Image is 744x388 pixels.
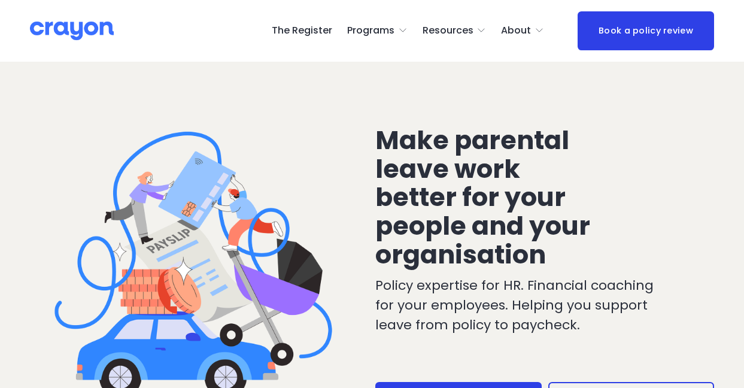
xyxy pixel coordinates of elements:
a: folder dropdown [423,21,487,40]
p: Policy expertise for HR. Financial coaching for your employees. Helping you support leave from po... [375,276,657,335]
span: Make parental leave work better for your people and your organisation [375,122,596,272]
span: About [501,22,531,40]
span: Resources [423,22,473,40]
img: Crayon [30,20,114,41]
a: The Register [272,21,332,40]
a: folder dropdown [501,21,544,40]
span: Programs [347,22,394,40]
a: Book a policy review [578,11,715,51]
a: folder dropdown [347,21,408,40]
